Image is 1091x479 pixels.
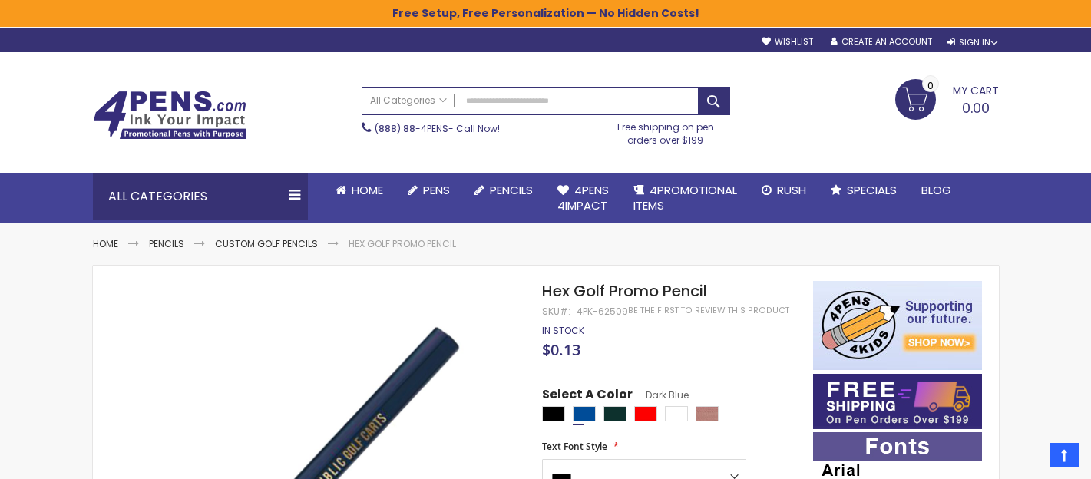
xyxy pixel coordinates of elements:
[542,325,584,337] div: Availability
[628,305,789,316] a: Be the first to review this product
[149,237,184,250] a: Pencils
[633,182,737,213] span: 4PROMOTIONAL ITEMS
[621,173,749,223] a: 4PROMOTIONALITEMS
[462,173,545,207] a: Pencils
[542,339,580,360] span: $0.13
[542,440,607,453] span: Text Font Style
[352,182,383,198] span: Home
[601,115,730,146] div: Free shipping on pen orders over $199
[542,280,707,302] span: Hex Golf Promo Pencil
[370,94,447,107] span: All Categories
[831,36,932,48] a: Create an Account
[323,173,395,207] a: Home
[696,406,719,421] div: Natural
[545,173,621,223] a: 4Pens4impact
[375,122,448,135] a: (888) 88-4PENS
[633,388,689,401] span: Dark Blue
[947,37,998,48] div: Sign In
[895,79,999,117] a: 0.00 0
[909,173,964,207] a: Blog
[962,98,990,117] span: 0.00
[93,91,246,140] img: 4Pens Custom Pens and Promotional Products
[964,438,1091,479] iframe: Google Customer Reviews
[818,173,909,207] a: Specials
[634,406,657,421] div: Red
[927,78,934,93] span: 0
[93,173,308,220] div: All Categories
[557,182,609,213] span: 4Pens 4impact
[813,281,982,370] img: 4pens 4 kids
[395,173,462,207] a: Pens
[215,237,318,250] a: Custom Golf Pencils
[375,122,500,135] span: - Call Now!
[362,88,455,113] a: All Categories
[847,182,897,198] span: Specials
[762,36,813,48] a: Wishlist
[577,306,628,318] div: 4PK-62509
[603,406,626,421] div: Mallard
[542,386,633,407] span: Select A Color
[573,406,596,421] div: Dark Blue
[93,237,118,250] a: Home
[542,324,584,337] span: In stock
[921,182,951,198] span: Blog
[423,182,450,198] span: Pens
[665,406,688,421] div: White
[749,173,818,207] a: Rush
[542,305,570,318] strong: SKU
[349,238,456,250] li: Hex Golf Promo Pencil
[777,182,806,198] span: Rush
[490,182,533,198] span: Pencils
[813,374,982,429] img: Free shipping on orders over $199
[542,406,565,421] div: Black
